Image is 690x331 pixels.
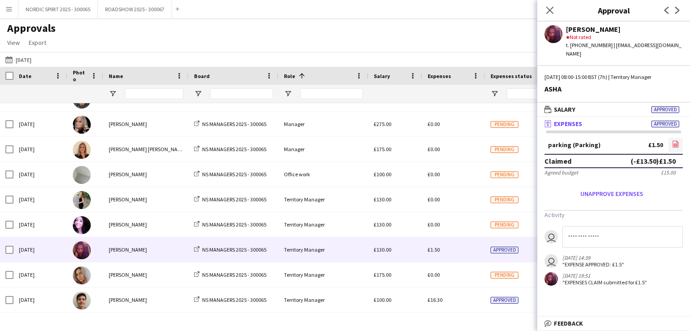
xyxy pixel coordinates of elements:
[562,279,647,286] div: "EXPENSES CLAIM submitted for £1.5"
[279,262,368,287] div: Territory Manager
[4,54,33,65] button: [DATE]
[284,73,295,79] span: Role
[25,37,50,48] a: Export
[194,171,266,178] a: NS MANAGERS 2025 - 300065
[544,254,558,268] app-user-avatar: Closer Payroll
[194,146,266,152] a: NS MANAGERS 2025 - 300065
[374,121,391,127] span: £275.00
[194,121,266,127] a: NS MANAGERS 2025 - 300065
[202,121,266,127] span: NS MANAGERS 2025 - 300065
[202,296,266,303] span: NS MANAGERS 2025 - 300065
[491,222,518,228] span: Pending
[651,121,679,127] span: Approved
[29,39,46,47] span: Export
[544,157,571,165] div: Claimed
[73,166,91,184] img: Carol Reeve
[428,196,440,203] span: £0.00
[98,0,172,18] button: ROADSHOW 2025 - 300067
[544,73,683,81] div: [DATE] 08:00-15:00 BST (7h) | Territory Manager
[566,33,683,41] div: Not rated
[554,105,575,113] span: Salary
[7,39,20,47] span: View
[4,37,23,48] a: View
[73,292,91,309] img: Kristiyan Todorov
[544,85,683,93] div: ASHA
[279,112,368,136] div: Manager
[103,112,189,136] div: [PERSON_NAME]
[300,88,363,99] input: Role Filter Input
[554,120,582,128] span: Expenses
[73,266,91,284] img: beverley ward
[374,171,391,178] span: £100.00
[284,90,292,98] button: Open Filter Menu
[562,254,624,261] div: [DATE] 14:39
[109,73,123,79] span: Name
[194,246,266,253] a: NS MANAGERS 2025 - 300065
[279,287,368,312] div: Territory Manager
[103,187,189,212] div: [PERSON_NAME]
[109,90,117,98] button: Open Filter Menu
[428,296,442,303] span: £16.30
[537,103,690,116] mat-expansion-panel-header: SalaryApproved
[491,90,499,98] button: Open Filter Menu
[491,121,518,128] span: Pending
[537,131,690,297] div: ExpensesApproved
[544,211,683,219] h3: Activity
[202,246,266,253] span: NS MANAGERS 2025 - 300065
[428,171,440,178] span: £0.00
[103,137,189,161] div: [PERSON_NAME] [PERSON_NAME]
[194,73,210,79] span: Board
[491,272,518,279] span: Pending
[73,191,91,209] img: Luisa Schileo
[548,142,601,148] div: parking (Parking)
[13,187,67,212] div: [DATE]
[428,73,451,79] span: Expenses
[194,221,266,228] a: NS MANAGERS 2025 - 300065
[537,4,690,16] h3: Approval
[554,319,583,327] span: Feedback
[13,237,67,262] div: [DATE]
[18,0,98,18] button: NORDIC SPIRIT 2025 - 300065
[491,171,518,178] span: Pending
[374,196,391,203] span: £130.00
[103,287,189,312] div: [PERSON_NAME]
[374,296,391,303] span: £100.00
[194,296,266,303] a: NS MANAGERS 2025 - 300065
[651,106,679,113] span: Approved
[13,262,67,287] div: [DATE]
[13,162,67,187] div: [DATE]
[103,162,189,187] div: [PERSON_NAME]
[491,146,518,153] span: Pending
[491,247,518,253] span: Approved
[202,171,266,178] span: NS MANAGERS 2025 - 300065
[194,90,202,98] button: Open Filter Menu
[566,41,683,57] div: t. [PHONE_NUMBER] | [EMAIL_ADDRESS][DOMAIN_NAME]
[544,169,578,176] div: Agreed budget
[13,212,67,237] div: [DATE]
[507,88,543,99] input: Expenses status Filter Input
[103,237,189,262] div: [PERSON_NAME]
[428,146,440,152] span: £0.00
[202,146,266,152] span: NS MANAGERS 2025 - 300065
[428,221,440,228] span: £0.00
[202,271,266,278] span: NS MANAGERS 2025 - 300065
[491,73,532,79] span: Expenses status
[103,212,189,237] div: [PERSON_NAME]
[13,112,67,136] div: [DATE]
[537,117,690,131] mat-expansion-panel-header: ExpensesApproved
[279,187,368,212] div: Territory Manager
[73,241,91,259] img: asha pindoria
[428,246,440,253] span: £1.50
[73,116,91,134] img: eve edghill
[279,237,368,262] div: Territory Manager
[491,297,518,304] span: Approved
[210,88,273,99] input: Board Filter Input
[279,162,368,187] div: Office work
[562,272,647,279] div: [DATE] 19:51
[73,216,91,234] img: Tamzen Moore
[13,137,67,161] div: [DATE]
[202,221,266,228] span: NS MANAGERS 2025 - 300065
[661,169,676,176] div: £15.00
[279,212,368,237] div: Territory Manager
[279,137,368,161] div: Manager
